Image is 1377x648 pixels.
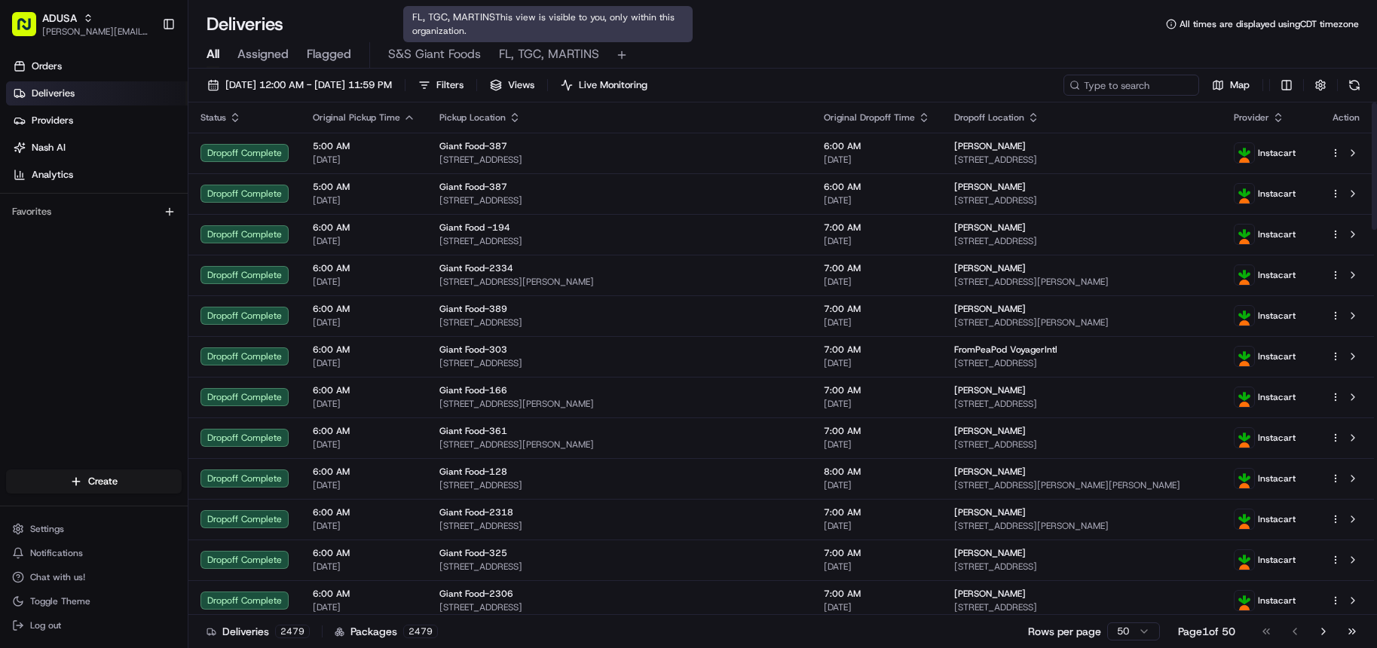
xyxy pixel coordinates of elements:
[439,235,800,247] span: [STREET_ADDRESS]
[6,591,182,612] button: Toggle Theme
[824,561,930,573] span: [DATE]
[824,506,930,518] span: 7:00 AM
[824,235,930,247] span: [DATE]
[824,194,930,206] span: [DATE]
[207,12,283,36] h1: Deliveries
[6,543,182,564] button: Notifications
[6,54,188,78] a: Orders
[39,97,249,113] input: Clear
[6,163,188,187] a: Analytics
[1178,624,1235,639] div: Page 1 of 50
[32,114,73,127] span: Providers
[824,140,930,152] span: 6:00 AM
[954,547,1026,559] span: [PERSON_NAME]
[954,398,1210,410] span: [STREET_ADDRESS]
[1235,184,1254,203] img: profile_instacart_ahold_partner.png
[824,154,930,166] span: [DATE]
[824,384,930,396] span: 7:00 AM
[1258,188,1296,200] span: Instacart
[313,235,415,247] span: [DATE]
[824,520,930,532] span: [DATE]
[1235,387,1254,407] img: profile_instacart_ahold_partner.png
[439,547,507,559] span: Giant Food-325
[824,303,930,315] span: 7:00 AM
[1234,112,1269,124] span: Provider
[824,262,930,274] span: 7:00 AM
[439,520,800,532] span: [STREET_ADDRESS]
[1258,269,1296,281] span: Instacart
[954,561,1210,573] span: [STREET_ADDRESS]
[824,316,930,329] span: [DATE]
[9,212,121,240] a: 📗Knowledge Base
[6,567,182,588] button: Chat with us!
[824,425,930,437] span: 7:00 AM
[403,6,693,42] div: FL, TGC, MARTINS
[439,479,800,491] span: [STREET_ADDRESS]
[1258,595,1296,607] span: Instacart
[88,475,118,488] span: Create
[954,112,1024,124] span: Dropoff Location
[954,276,1210,288] span: [STREET_ADDRESS][PERSON_NAME]
[954,601,1210,613] span: [STREET_ADDRESS]
[412,75,470,96] button: Filters
[1344,75,1365,96] button: Refresh
[824,547,930,559] span: 7:00 AM
[313,561,415,573] span: [DATE]
[15,220,27,232] div: 📗
[30,219,115,234] span: Knowledge Base
[824,479,930,491] span: [DATE]
[313,316,415,329] span: [DATE]
[121,212,248,240] a: 💻API Documentation
[1235,550,1254,570] img: profile_instacart_ahold_partner.png
[824,276,930,288] span: [DATE]
[207,45,219,63] span: All
[954,235,1210,247] span: [STREET_ADDRESS]
[439,439,800,451] span: [STREET_ADDRESS][PERSON_NAME]
[954,357,1210,369] span: [STREET_ADDRESS]
[439,466,507,478] span: Giant Food-128
[1063,75,1199,96] input: Type to search
[439,262,513,274] span: Giant Food-2334
[824,112,915,124] span: Original Dropoff Time
[954,181,1026,193] span: [PERSON_NAME]
[15,15,45,45] img: Nash
[439,194,800,206] span: [STREET_ADDRESS]
[1230,78,1250,92] span: Map
[954,194,1210,206] span: [STREET_ADDRESS]
[15,144,42,171] img: 1736555255976-a54dd68f-1ca7-489b-9aae-adbdc363a1c4
[313,466,415,478] span: 6:00 AM
[1235,591,1254,610] img: profile_instacart_ahold_partner.png
[313,439,415,451] span: [DATE]
[954,303,1026,315] span: [PERSON_NAME]
[6,518,182,539] button: Settings
[1235,225,1254,244] img: profile_instacart_ahold_partner.png
[1205,75,1256,96] button: Map
[436,78,464,92] span: Filters
[439,357,800,369] span: [STREET_ADDRESS]
[439,588,513,600] span: Giant Food-2306
[1235,143,1254,163] img: profile_instacart_ahold_partner.png
[824,439,930,451] span: [DATE]
[1258,310,1296,322] span: Instacart
[6,200,182,224] div: Favorites
[313,222,415,234] span: 6:00 AM
[42,26,150,38] button: [PERSON_NAME][EMAIL_ADDRESS][PERSON_NAME][DOMAIN_NAME]
[32,168,73,182] span: Analytics
[1180,18,1359,30] span: All times are displayed using CDT timezone
[483,75,541,96] button: Views
[313,112,400,124] span: Original Pickup Time
[439,154,800,166] span: [STREET_ADDRESS]
[313,506,415,518] span: 6:00 AM
[1235,509,1254,529] img: profile_instacart_ahold_partner.png
[1235,428,1254,448] img: profile_instacart_ahold_partner.png
[313,344,415,356] span: 6:00 AM
[439,276,800,288] span: [STREET_ADDRESS][PERSON_NAME]
[1258,350,1296,362] span: Instacart
[954,344,1057,356] span: FromPeaPod VoyagerIntl
[127,220,139,232] div: 💻
[30,523,64,535] span: Settings
[225,78,392,92] span: [DATE] 12:00 AM - [DATE] 11:59 PM
[6,615,182,636] button: Log out
[412,11,675,37] span: This view is visible to you, only within this organization.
